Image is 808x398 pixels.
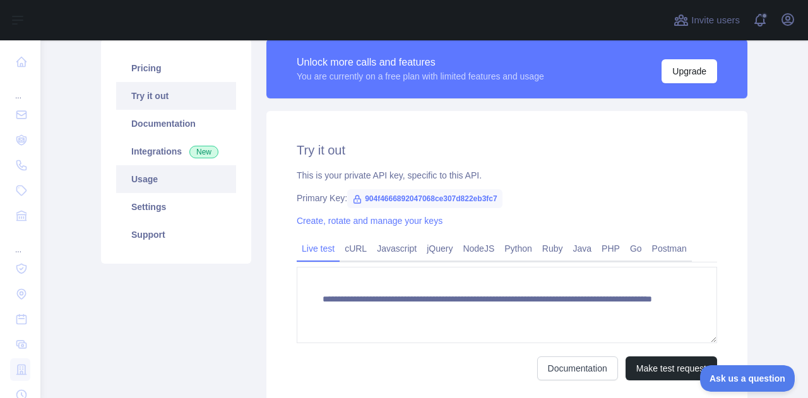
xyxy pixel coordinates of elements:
a: Live test [297,238,340,259]
a: Try it out [116,82,236,110]
a: Pricing [116,54,236,82]
a: Documentation [537,356,618,380]
a: Ruby [537,238,568,259]
a: jQuery [422,238,458,259]
a: Postman [647,238,692,259]
a: NodeJS [458,238,499,259]
div: ... [10,230,30,255]
a: Integrations New [116,138,236,165]
a: PHP [597,238,625,259]
span: New [189,146,218,158]
a: Create, rotate and manage your keys [297,216,443,226]
a: Javascript [372,238,422,259]
button: Invite users [671,10,742,30]
div: ... [10,76,30,101]
a: Documentation [116,110,236,138]
a: Settings [116,193,236,221]
div: Unlock more calls and features [297,55,544,70]
div: This is your private API key, specific to this API. [297,169,717,182]
div: Primary Key: [297,192,717,204]
a: Support [116,221,236,249]
a: Python [499,238,537,259]
iframe: Toggle Customer Support [700,365,795,392]
h2: Try it out [297,141,717,159]
div: You are currently on a free plan with limited features and usage [297,70,544,83]
a: Usage [116,165,236,193]
a: Java [568,238,597,259]
button: Upgrade [662,59,717,83]
span: 904f4666892047068ce307d822eb3fc7 [347,189,502,208]
button: Make test request [626,356,717,380]
span: Invite users [691,13,740,28]
a: cURL [340,238,372,259]
a: Go [625,238,647,259]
